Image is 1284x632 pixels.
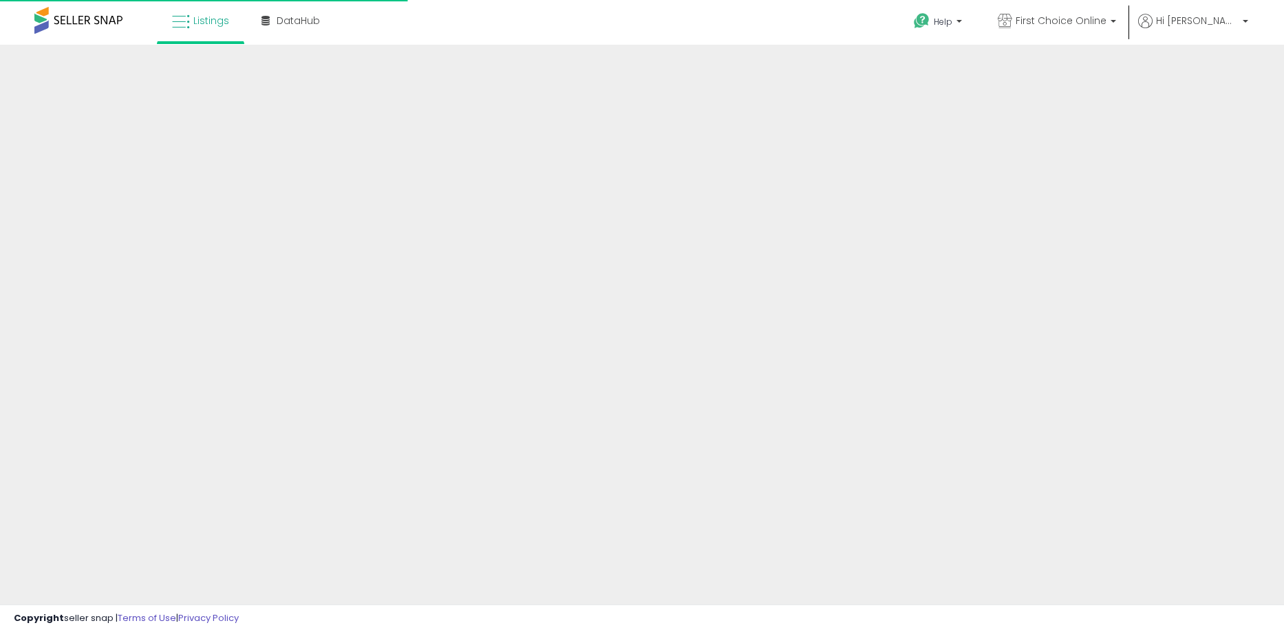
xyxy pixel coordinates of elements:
[1016,14,1106,28] span: First Choice Online
[1138,14,1248,45] a: Hi [PERSON_NAME]
[277,14,320,28] span: DataHub
[118,611,176,624] a: Terms of Use
[193,14,229,28] span: Listings
[14,612,239,625] div: seller snap | |
[934,16,952,28] span: Help
[1156,14,1239,28] span: Hi [PERSON_NAME]
[903,2,976,45] a: Help
[178,611,239,624] a: Privacy Policy
[913,12,930,30] i: Get Help
[14,611,64,624] strong: Copyright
